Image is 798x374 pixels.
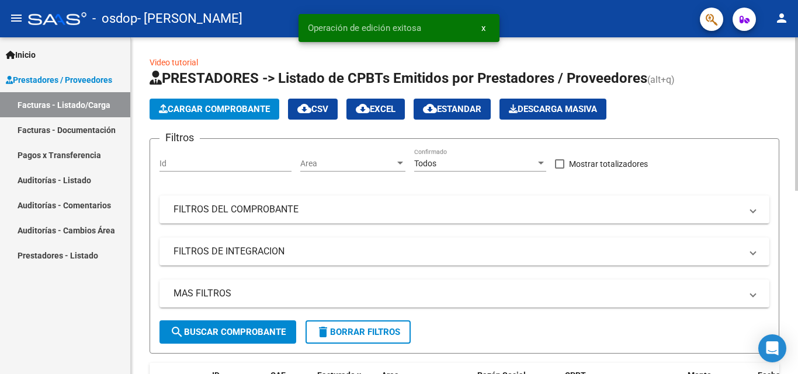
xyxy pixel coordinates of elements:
[414,99,491,120] button: Estandar
[346,99,405,120] button: EXCEL
[758,334,786,362] div: Open Intercom Messenger
[647,74,675,85] span: (alt+q)
[288,99,338,120] button: CSV
[6,48,36,61] span: Inicio
[174,245,741,258] mat-panel-title: FILTROS DE INTEGRACION
[159,279,769,307] mat-expansion-panel-header: MAS FILTROS
[316,325,330,339] mat-icon: delete
[499,99,606,120] app-download-masive: Descarga masiva de comprobantes (adjuntos)
[150,70,647,86] span: PRESTADORES -> Listado de CPBTs Emitidos por Prestadores / Proveedores
[414,159,436,168] span: Todos
[499,99,606,120] button: Descarga Masiva
[316,327,400,337] span: Borrar Filtros
[308,22,421,34] span: Operación de edición exitosa
[150,58,198,67] a: Video tutorial
[509,104,597,114] span: Descarga Masiva
[300,159,395,169] span: Area
[92,6,137,32] span: - osdop
[356,102,370,116] mat-icon: cloud_download
[150,99,279,120] button: Cargar Comprobante
[137,6,242,32] span: - [PERSON_NAME]
[775,11,789,25] mat-icon: person
[170,327,286,337] span: Buscar Comprobante
[481,23,485,33] span: x
[306,320,411,344] button: Borrar Filtros
[472,18,495,39] button: x
[159,104,270,114] span: Cargar Comprobante
[6,74,112,86] span: Prestadores / Proveedores
[170,325,184,339] mat-icon: search
[159,195,769,223] mat-expansion-panel-header: FILTROS DEL COMPROBANTE
[569,157,648,171] span: Mostrar totalizadores
[297,102,311,116] mat-icon: cloud_download
[159,130,200,146] h3: Filtros
[174,203,741,216] mat-panel-title: FILTROS DEL COMPROBANTE
[159,320,296,344] button: Buscar Comprobante
[174,287,741,300] mat-panel-title: MAS FILTROS
[297,104,328,114] span: CSV
[159,237,769,265] mat-expansion-panel-header: FILTROS DE INTEGRACION
[423,104,481,114] span: Estandar
[423,102,437,116] mat-icon: cloud_download
[9,11,23,25] mat-icon: menu
[356,104,395,114] span: EXCEL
